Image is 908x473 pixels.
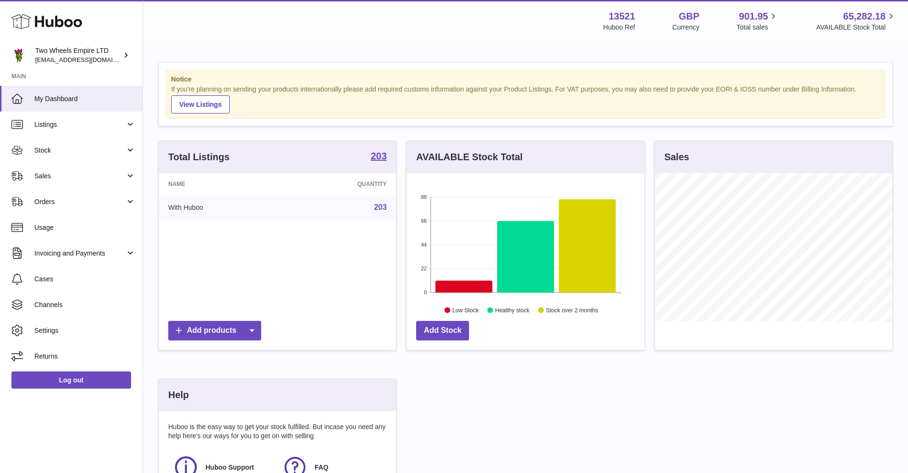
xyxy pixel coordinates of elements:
span: Returns [34,352,135,361]
text: 0 [424,289,427,295]
strong: Notice [171,75,880,84]
span: Settings [34,326,135,335]
span: AVAILABLE Stock Total [816,23,897,32]
strong: 13521 [609,10,635,23]
p: Huboo is the easy way to get your stock fulfilled. But incase you need any help here's our ways f... [168,422,387,441]
text: Low Stock [452,307,479,313]
td: With Huboo [159,195,284,220]
strong: GBP [679,10,699,23]
div: Currency [673,23,700,32]
a: 65,282.18 AVAILABLE Stock Total [816,10,897,32]
span: 65,282.18 [843,10,886,23]
a: 203 [374,203,387,211]
th: Name [159,173,284,195]
span: Channels [34,300,135,309]
a: Add products [168,321,261,340]
span: FAQ [315,463,328,472]
span: Total sales [736,23,779,32]
span: Cases [34,275,135,284]
text: Stock over 2 months [546,307,598,313]
span: [EMAIL_ADDRESS][DOMAIN_NAME] [35,56,140,63]
span: Orders [34,197,125,206]
th: Quantity [284,173,396,195]
text: Healthy stock [495,307,530,313]
text: 88 [421,194,427,200]
span: Sales [34,172,125,181]
span: Listings [34,120,125,129]
div: If you're planning on sending your products internationally please add required customs informati... [171,85,880,113]
a: 203 [371,151,387,163]
span: Stock [34,146,125,155]
span: My Dashboard [34,94,135,103]
span: 901.95 [739,10,768,23]
span: Huboo Support [205,463,254,472]
strong: 203 [371,151,387,161]
text: 44 [421,242,427,247]
div: Two Wheels Empire LTD [35,46,121,64]
text: 66 [421,218,427,224]
a: 901.95 Total sales [736,10,779,32]
a: Log out [11,371,131,389]
h3: Total Listings [168,151,230,164]
a: Add Stock [416,321,469,340]
div: Huboo Ref [603,23,635,32]
h3: Sales [664,151,689,164]
h3: AVAILABLE Stock Total [416,151,522,164]
a: View Listings [171,95,230,113]
span: Usage [34,223,135,232]
img: justas@twowheelsempire.com [11,48,26,62]
h3: Help [168,389,189,401]
span: Invoicing and Payments [34,249,125,258]
text: 22 [421,266,427,271]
